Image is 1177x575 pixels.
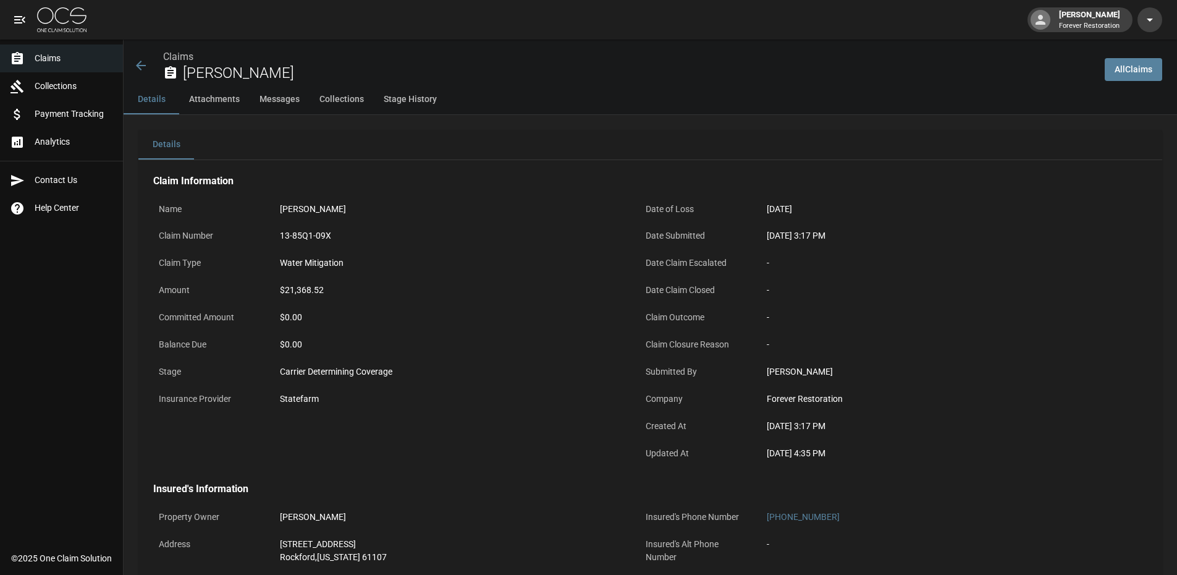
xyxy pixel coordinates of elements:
div: [DATE] 3:17 PM [767,229,1107,242]
div: Water Mitigation [280,257,620,270]
div: - [767,257,1107,270]
div: [PERSON_NAME] [1054,9,1125,31]
div: [DATE] 3:17 PM [767,420,1107,433]
p: Committed Amount [153,305,264,330]
p: Claim Type [153,251,264,275]
span: Contact Us [35,174,113,187]
p: Insurance Provider [153,387,264,411]
div: [PERSON_NAME] [280,203,620,216]
p: Claim Closure Reason [640,333,751,357]
img: ocs-logo-white-transparent.png [37,7,86,32]
p: Date Claim Closed [640,278,751,302]
p: Stage [153,360,264,384]
p: Created At [640,414,751,438]
div: Statefarm [280,393,620,406]
nav: breadcrumb [163,49,1095,64]
button: Messages [250,85,310,114]
button: Details [124,85,179,114]
p: Company [640,387,751,411]
span: Help Center [35,202,113,215]
div: [PERSON_NAME] [767,365,1107,378]
span: Collections [35,80,113,93]
p: Date Submitted [640,224,751,248]
button: Collections [310,85,374,114]
p: Forever Restoration [1059,21,1120,32]
span: Analytics [35,135,113,148]
button: Stage History [374,85,447,114]
div: Forever Restoration [767,393,1107,406]
p: Name [153,197,264,221]
span: Claims [35,52,113,65]
p: Insured's Alt Phone Number [640,532,751,569]
div: Carrier Determining Coverage [280,365,620,378]
p: Balance Due [153,333,264,357]
p: Address [153,532,264,556]
div: - [767,284,1107,297]
h4: Claim Information [153,175,1112,187]
div: [STREET_ADDRESS] [280,538,620,551]
div: [DATE] 4:35 PM [767,447,1107,460]
div: [PERSON_NAME] [280,511,620,524]
p: Insured's Phone Number [640,505,751,529]
h4: Insured's Information [153,483,1112,495]
div: 13-85Q1-09X [280,229,620,242]
div: © 2025 One Claim Solution [11,552,112,564]
div: $21,368.52 [280,284,620,297]
p: Property Owner [153,505,264,529]
a: [PHONE_NUMBER] [767,512,840,522]
button: open drawer [7,7,32,32]
div: anchor tabs [124,85,1177,114]
a: AllClaims [1105,58,1162,81]
div: details tabs [138,130,1162,160]
p: Updated At [640,441,751,466]
a: Claims [163,51,193,62]
p: Amount [153,278,264,302]
div: [DATE] [767,203,1107,216]
p: Date of Loss [640,197,751,221]
div: - [767,338,1107,351]
div: Rockford , [US_STATE] 61107 [280,551,620,564]
p: Claim Number [153,224,264,248]
p: Claim Outcome [640,305,751,330]
h2: [PERSON_NAME] [183,64,1095,82]
div: - [767,538,1107,551]
button: Details [138,130,194,160]
p: Submitted By [640,360,751,384]
div: $0.00 [280,311,620,324]
p: Date Claim Escalated [640,251,751,275]
span: Payment Tracking [35,108,113,121]
div: - [767,311,1107,324]
button: Attachments [179,85,250,114]
div: $0.00 [280,338,620,351]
